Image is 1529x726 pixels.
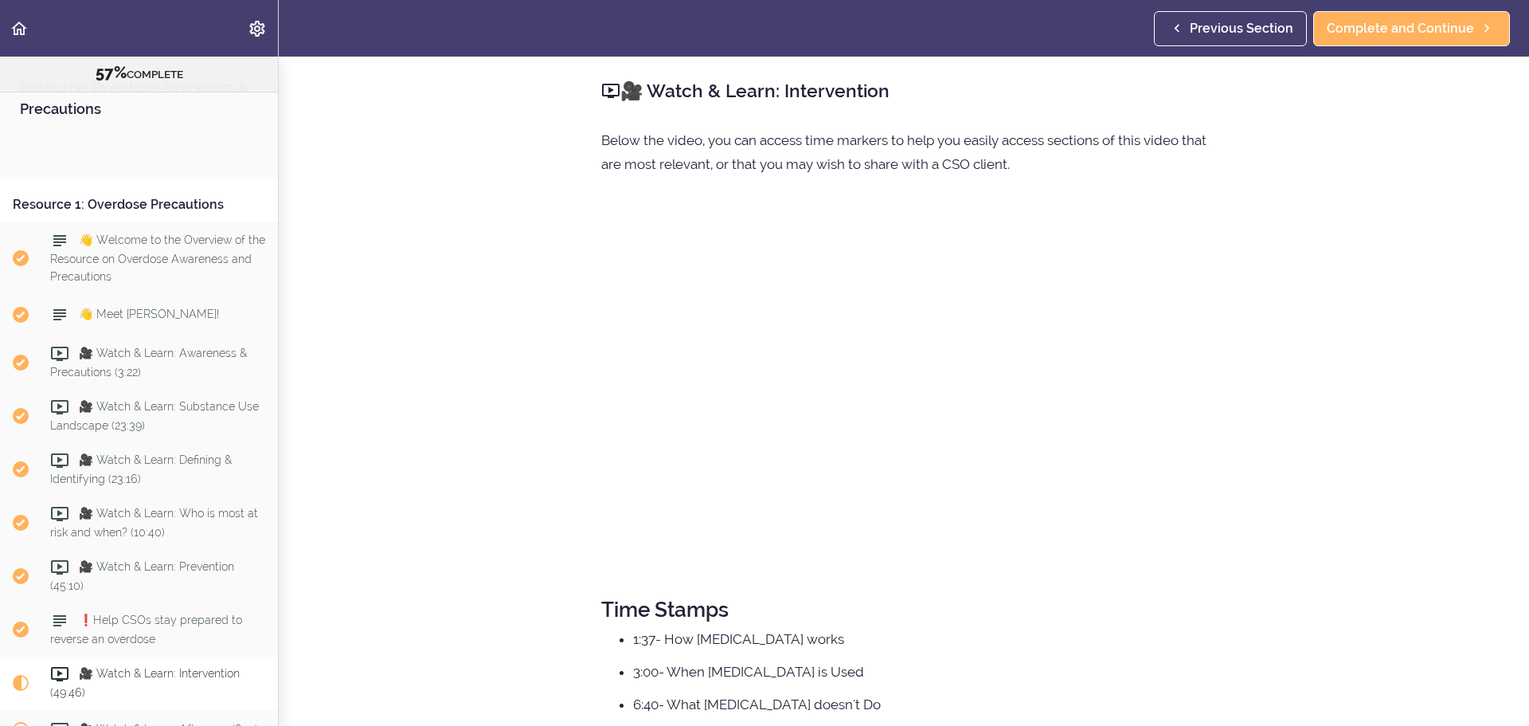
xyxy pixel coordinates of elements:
[1313,11,1510,46] a: Complete and Continue
[50,453,232,485] span: 🎥 Watch & Learn: Defining & Identifying (23:16)
[50,400,259,431] span: 🎥 Watch & Learn: Substance Use Landscape (23:39)
[633,694,1206,715] li: 6:40- What [MEDICAL_DATA] doesn't Do
[248,19,267,38] svg: Settings Menu
[50,347,247,378] span: 🎥 Watch & Learn: Awareness & Precautions (3:22)
[50,560,234,591] span: 🎥 Watch & Learn: Prevention (45:10)
[96,63,127,82] span: 57%
[601,218,1206,559] iframe: Video Player
[601,128,1206,176] p: Below the video, you can access time markers to help you easily access sections of this video tha...
[20,63,258,84] div: COMPLETE
[1190,19,1293,38] span: Previous Section
[79,308,219,320] span: 👋 Meet [PERSON_NAME]!
[601,598,1206,622] h2: Time Stamps
[50,233,265,282] span: 👋 Welcome to the Overview of the Resource on Overdose Awareness and Precautions
[1327,19,1474,38] span: Complete and Continue
[601,77,1206,104] h2: 🎥 Watch & Learn: Intervention
[50,667,240,698] span: 🎥 Watch & Learn: Intervention (49:46)
[1154,11,1307,46] a: Previous Section
[10,19,29,38] svg: Back to course curriculum
[50,614,242,645] span: ❗Help CSOs stay prepared to reverse an overdose
[50,507,258,538] span: 🎥 Watch & Learn: Who is most at risk and when? (10:40)
[633,661,1206,682] li: 3:00- When [MEDICAL_DATA] is Used
[633,629,1206,649] li: 1:37- How [MEDICAL_DATA] works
